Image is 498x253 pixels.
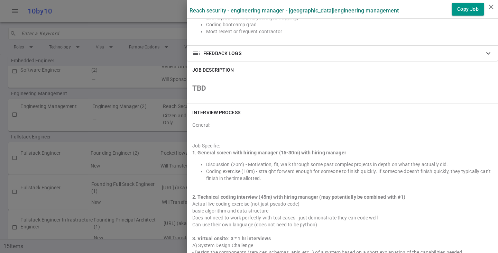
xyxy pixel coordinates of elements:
h6: JOB DESCRIPTION [192,66,234,73]
label: Reach Security - Engineering Manager - [GEOGRAPHIC_DATA] | Engineering Management [190,7,399,14]
span: expand_more [484,49,492,57]
li: Discussion (20m) - Motivation, fit, walk through some past complex projects in depth on what they... [206,161,492,168]
div: FEEDBACK LOGS [187,46,498,61]
li: Coding bootcamp grad [206,21,492,28]
strong: 2. Technical coding interview (45m) with hiring manager (may potentially be combined with #1) [192,194,405,200]
strong: 3. Virtual onsite: 3 * 1 hr interviews [192,236,271,241]
div: Can use their own language (does not need to be python) [192,221,492,228]
div: Does not need to work perfectly with test cases - just demonstrate they can code well [192,214,492,221]
li: Most recent or frequent contractor [206,28,492,35]
div: Actual live coding exercise (not just pseudo code) [192,200,492,207]
span: FEEDBACK LOGS [203,50,241,57]
div: basic algorithm and data structure [192,207,492,214]
h2: TBD [192,85,492,92]
li: Coding exercise (10m) - straight forward enough for someone to finish quickly. If someone doesn't... [206,168,492,182]
span: toc [192,49,201,57]
button: Copy Job [452,3,484,16]
i: close [487,3,495,11]
div: A) System Design Challenge [192,242,492,249]
h6: INTERVIEW PROCESS [192,109,240,116]
strong: 1. General screen with hiring manager (15-30m) with hiring manager [192,150,346,155]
